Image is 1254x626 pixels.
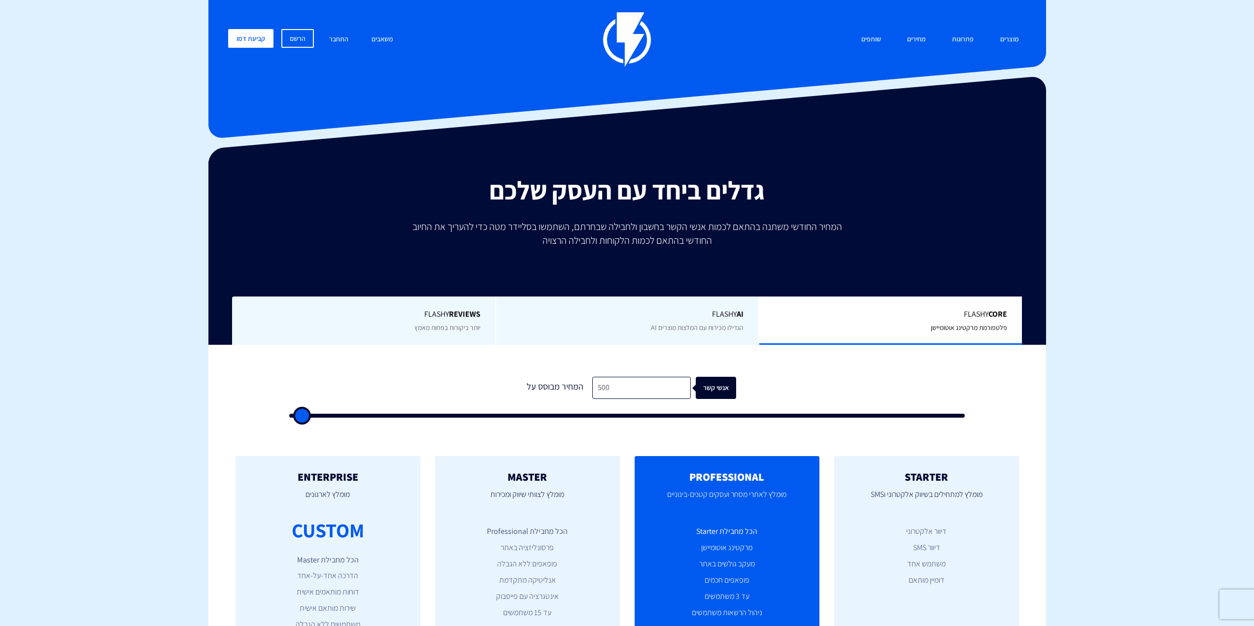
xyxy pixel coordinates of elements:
li: דיוור אלקטרוני [849,526,1004,537]
h2: MASTER [450,471,605,483]
div: המחיר מבוסס על [518,377,592,399]
li: מרקטינג אוטומיישן [649,542,805,554]
li: הדרכה אחד-על-אחד [250,570,406,582]
h2: ENTERPRISE [250,471,406,483]
b: AI [737,309,744,319]
span: הגדילו מכירות עם המלצות מוצרים AI [651,323,744,332]
span: Flashy [247,309,480,320]
li: ניהול הרשאות משתמשים [649,607,805,619]
div: אנשי קשר [706,377,746,399]
b: REVIEWS [449,309,480,319]
a: שותפים [854,29,888,50]
a: התחבר [322,29,356,50]
span: יותר ביקורות בפחות מאמץ [414,323,480,332]
h2: STARTER [849,471,1004,483]
p: מומלץ למתחילים בשיווק אלקטרוני וSMS [849,483,1004,516]
li: פופאפים חכמים [649,575,805,586]
a: מוצרים [993,29,1026,50]
li: פרסונליזציה באתר [450,542,605,554]
a: מחירים [900,29,933,50]
p: המחיר החודשי משתנה בהתאם לכמות אנשי הקשר בחשבון ולחבילה שבחרתם, השתמשו בסליידר מטה כדי להעריך את ... [406,220,849,247]
h2: גדלים ביחד עם העסק שלכם [216,176,1039,204]
span: Flashy [774,309,1007,320]
a: פתרונות [945,29,981,50]
li: שירות מותאם אישית [250,603,406,614]
li: עד 15 משתמשים [450,607,605,619]
li: פופאפים ללא הגבלה [450,559,605,570]
a: קביעת דמו [228,29,273,48]
h2: PROFESSIONAL [649,471,805,483]
div: CUSTOM [292,516,364,544]
li: אנליטיקה מתקדמת [450,575,605,586]
p: מומלץ לארגונים [250,483,406,516]
p: מומלץ לאתרי מסחר ועסקים קטנים-בינוניים [649,483,805,516]
li: דוחות מותאמים אישית [250,587,406,598]
li: עד 3 משתמשים [649,591,805,602]
li: משתמש אחד [849,559,1004,570]
span: Flashy [511,309,744,320]
li: הכל מחבילת Starter [649,526,805,537]
li: אינטגרציה עם פייסבוק [450,591,605,602]
li: מעקב גולשים באתר [649,559,805,570]
p: מומלץ לצוותי שיווק ומכירות [450,483,605,516]
li: הכל מחבילת Professional [450,526,605,537]
a: הרשם [281,29,314,48]
li: דיוור SMS [849,542,1004,554]
a: משאבים [364,29,401,50]
li: דומיין מותאם [849,575,1004,586]
b: Core [988,309,1007,319]
span: פלטפורמת מרקטינג אוטומיישן [931,323,1007,332]
li: הכל מחבילת Master [250,555,406,566]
